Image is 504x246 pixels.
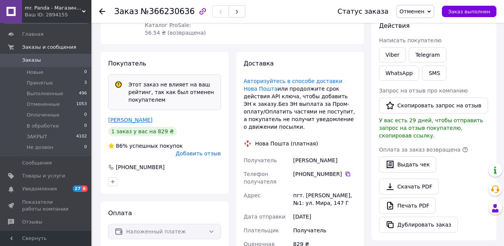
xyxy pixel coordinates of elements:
span: В обработке [27,123,59,129]
a: Авторизуйтесь в способе доставки Нова Пошта [244,78,342,92]
span: 496 [79,90,87,97]
span: Товары и услуги [22,173,65,179]
button: Выдать чек [379,157,436,173]
span: 0 [84,112,87,118]
button: Скопировать запрос на отзыв [379,97,488,113]
span: 6 [82,185,88,192]
button: SMS [422,65,446,81]
a: Скачать PDF [379,179,439,195]
div: пгт. [PERSON_NAME], №1: ул. Мира, 147 Г [292,188,358,210]
a: [PERSON_NAME] [108,117,152,123]
div: [DATE] [292,210,358,224]
span: 3 [84,80,87,86]
span: Получатель [244,157,277,163]
div: Статус заказа [338,8,389,15]
span: Сообщения [22,160,52,166]
span: Заказ выполнен [448,9,490,14]
div: Вернуться назад [99,8,105,15]
span: Оплата за заказ возвращена [379,147,461,153]
span: 0 [84,144,87,151]
div: Этот заказ не влияет на ваш рейтинг, так как был отменен покупателем [125,81,218,104]
div: [PHONE_NUMBER] [293,170,356,178]
span: Заказ [114,7,138,16]
div: [PHONE_NUMBER] [115,163,165,171]
a: Печать PDF [379,198,436,214]
span: Написать покупателю [379,37,442,43]
span: 0 [84,123,87,129]
span: Добавить отзыв [176,150,221,157]
div: успешных покупок [108,142,183,150]
span: Действия [379,22,410,29]
span: Заказы и сообщения [22,44,76,51]
span: Плательщик [244,227,279,233]
span: Отзывы [22,219,42,225]
a: Telegram [409,47,446,62]
span: Выполненные [27,90,63,97]
span: Запрос на отзыв про компанию [379,88,468,94]
a: Viber [379,47,406,62]
span: Покупатель [108,60,146,67]
span: 1053 [76,101,87,108]
span: Телефон получателя [244,171,277,185]
span: У вас есть 29 дней, чтобы отправить запрос на отзыв покупателю, скопировав ссылку. [379,117,483,139]
div: [PERSON_NAME] [292,153,358,167]
span: Доставка [244,60,274,67]
span: Отмененные [27,101,60,108]
span: Оплаченные [27,112,59,118]
span: Оплата [108,209,132,217]
button: Дублировать заказ [379,217,458,233]
div: Нова Пошта (платная) [253,140,320,147]
span: Заказы [22,57,41,64]
div: 1 заказ у вас на 829 ₴ [108,127,177,136]
div: Ваш ID: 2894155 [25,11,91,18]
span: mr. Panda - Магазин качественного обслуживания [25,5,82,11]
span: 4102 [76,133,87,140]
span: Уведомления [22,185,57,192]
a: WhatsApp [379,65,419,81]
span: Показатели работы компании [22,199,70,212]
span: Адрес [244,192,261,198]
span: Принятые [27,80,53,86]
span: Дата отправки [244,214,286,220]
span: 0 [84,69,87,76]
span: Новые [27,69,43,76]
span: Главная [22,31,43,38]
span: 27 [73,185,82,192]
span: Отменен [400,8,424,14]
span: 86% [116,143,128,149]
span: №366230636 [141,7,195,16]
div: Получатель [292,224,358,237]
div: или продолжите срок действия АРІ ключа, чтобы добавить ЭН к заказу.Без ЭН выплата за Пром-оплату/... [244,77,357,131]
span: Не дозвон [27,144,53,151]
button: Заказ выполнен [442,6,496,17]
span: ЗАКРЫТ [27,133,47,140]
